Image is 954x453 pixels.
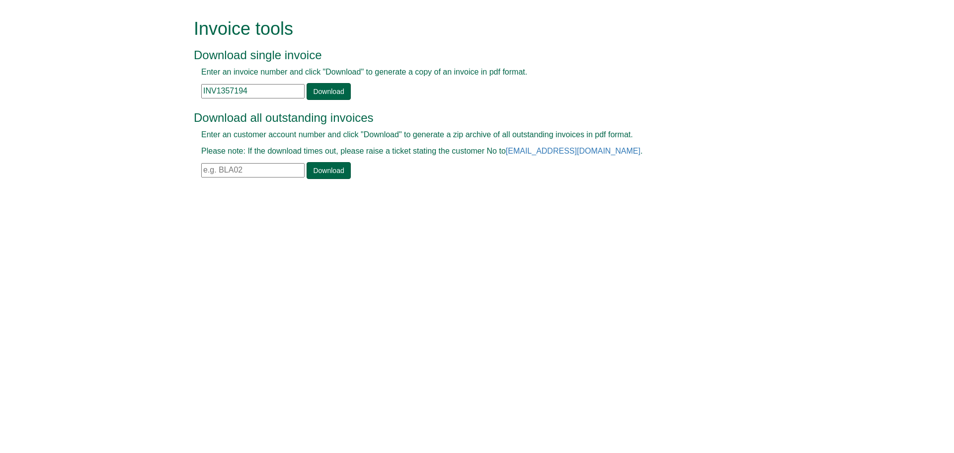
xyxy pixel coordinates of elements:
[506,147,640,155] a: [EMAIL_ADDRESS][DOMAIN_NAME]
[201,163,305,178] input: e.g. BLA02
[201,67,730,78] p: Enter an invoice number and click "Download" to generate a copy of an invoice in pdf format.
[194,19,738,39] h1: Invoice tools
[201,146,730,157] p: Please note: If the download times out, please raise a ticket stating the customer No to .
[194,49,738,62] h3: Download single invoice
[201,84,305,98] input: e.g. INV1234
[307,83,350,100] a: Download
[201,129,730,141] p: Enter an customer account number and click "Download" to generate a zip archive of all outstandin...
[307,162,350,179] a: Download
[194,111,738,124] h3: Download all outstanding invoices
